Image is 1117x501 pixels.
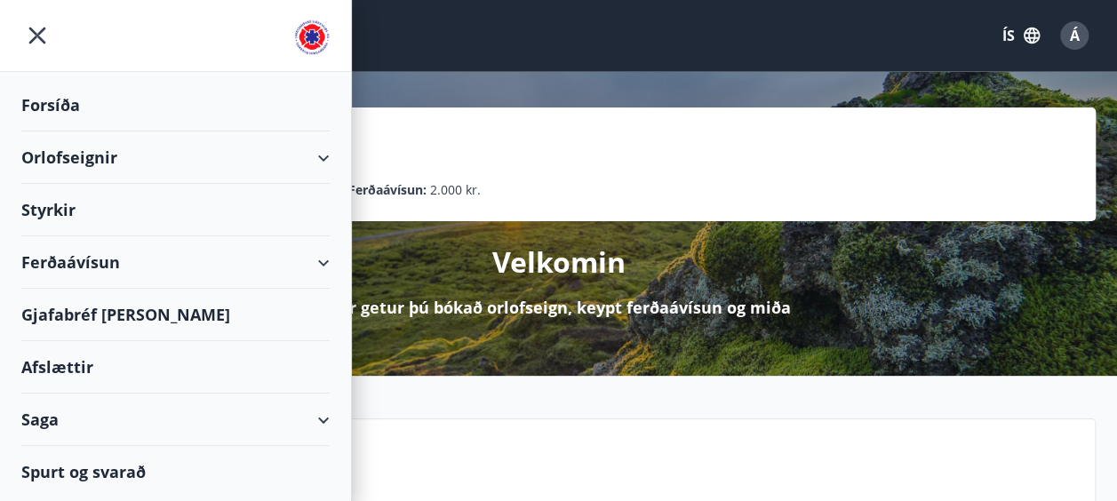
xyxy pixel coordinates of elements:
p: Velkomin [492,243,626,282]
div: Forsíða [21,79,330,131]
div: Styrkir [21,184,330,236]
div: Spurt og svarað [21,446,330,497]
p: Næstu helgi [152,464,1081,494]
div: Saga [21,394,330,446]
span: 2.000 kr. [430,180,481,200]
div: Afslættir [21,341,330,394]
button: Á [1053,14,1096,57]
div: Gjafabréf [PERSON_NAME] [21,289,330,341]
button: ÍS [993,20,1049,52]
span: Á [1070,26,1080,45]
button: menu [21,20,53,52]
img: union_logo [294,20,330,55]
div: Orlofseignir [21,131,330,184]
p: Hér getur þú bókað orlofseign, keypt ferðaávísun og miða [327,296,791,319]
p: Ferðaávísun : [348,180,427,200]
div: Ferðaávísun [21,236,330,289]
